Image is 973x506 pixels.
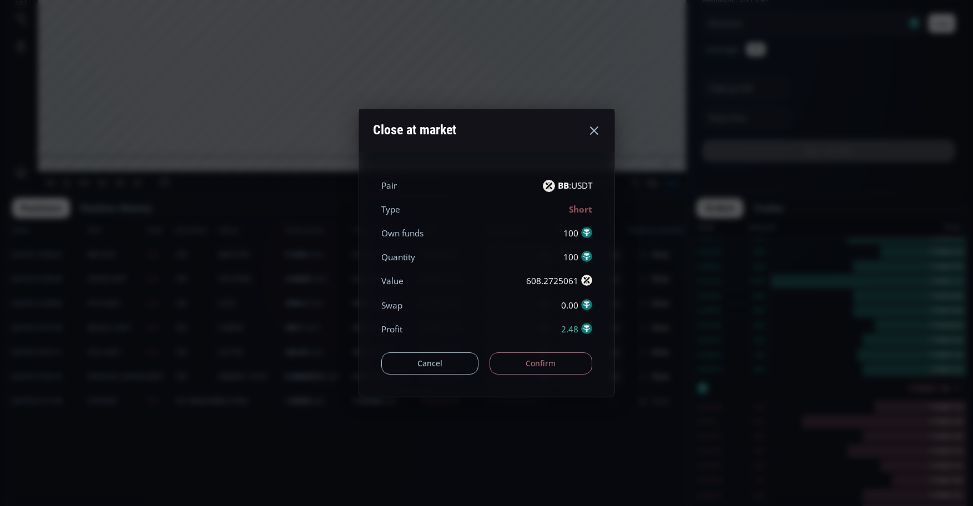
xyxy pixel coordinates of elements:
[207,6,241,15] div: Indicators
[640,446,651,455] div: log
[149,6,182,15] div: Compare
[381,179,397,192] div: Pair
[558,179,592,192] span: :USDT
[381,275,404,288] div: Value
[654,440,677,461] div: Toggle Auto Scale
[563,227,592,240] div: 100
[558,180,569,191] b: BB
[54,26,72,36] div: 1D
[561,323,592,336] div: 2.48
[304,27,362,36] div: −251.13 (−0.22%)
[381,227,424,240] div: Own funds
[109,446,118,455] div: 5d
[381,251,415,264] div: Quantity
[113,26,123,36] div: Market open
[563,251,592,264] div: 100
[219,27,224,36] div: L
[381,299,402,312] div: Swap
[381,323,402,336] div: Profit
[569,204,592,215] b: Short
[490,352,592,375] button: Confirm
[176,27,182,36] div: H
[373,117,456,145] div: Close at market
[26,414,31,429] div: Hide Drawings Toolbar
[381,203,400,216] div: Type
[125,446,134,455] div: 1d
[40,446,48,455] div: 5y
[261,27,267,36] div: C
[561,299,592,312] div: 0.00
[36,40,60,48] div: Volume
[526,275,592,288] div: 608.2725061
[64,40,87,48] div: 1.025K
[553,446,606,455] span: 04:25:58 (UTC)
[10,148,19,159] div: 
[36,26,54,36] div: BTC
[267,27,301,36] div: 115667.16
[139,27,173,36] div: 115918.29
[636,440,654,461] div: Toggle Log Scale
[182,27,215,36] div: 116109.00
[149,440,167,461] div: Go to
[94,6,100,15] div: D
[132,27,138,36] div: O
[381,352,479,375] button: Cancel
[56,446,64,455] div: 1y
[72,446,83,455] div: 3m
[658,446,673,455] div: auto
[621,440,636,461] div: Toggle Percentage
[90,446,101,455] div: 1m
[224,27,258,36] div: 115449.59
[549,440,610,461] button: 04:25:58 (UTC)
[72,26,105,36] div: Bitcoin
